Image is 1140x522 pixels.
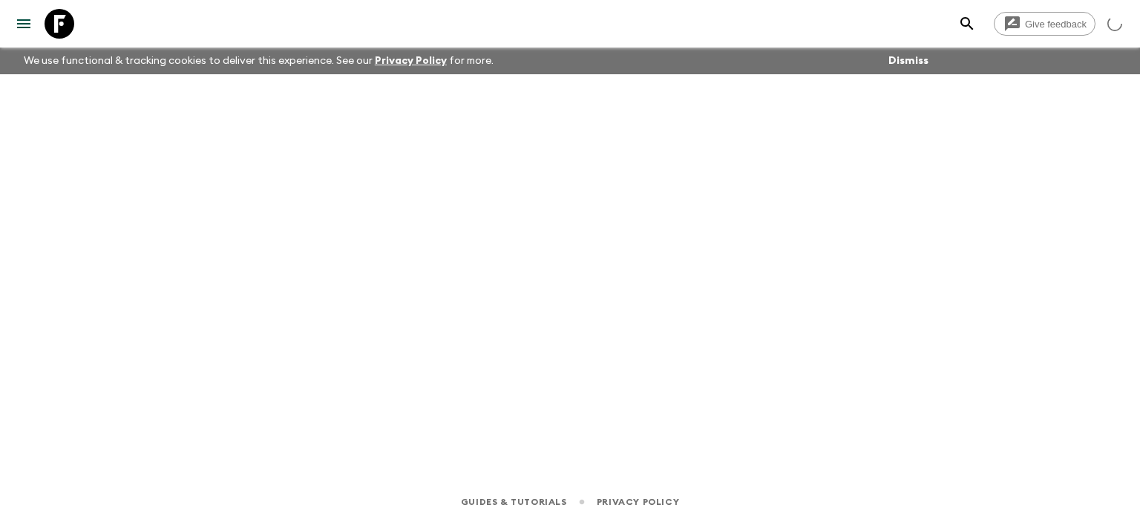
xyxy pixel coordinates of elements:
p: We use functional & tracking cookies to deliver this experience. See our for more. [18,48,499,74]
a: Guides & Tutorials [461,494,567,510]
span: Give feedback [1017,19,1095,30]
a: Give feedback [994,12,1095,36]
a: Privacy Policy [597,494,679,510]
a: Privacy Policy [375,56,447,66]
button: Dismiss [885,50,932,71]
button: search adventures [952,9,982,39]
button: menu [9,9,39,39]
